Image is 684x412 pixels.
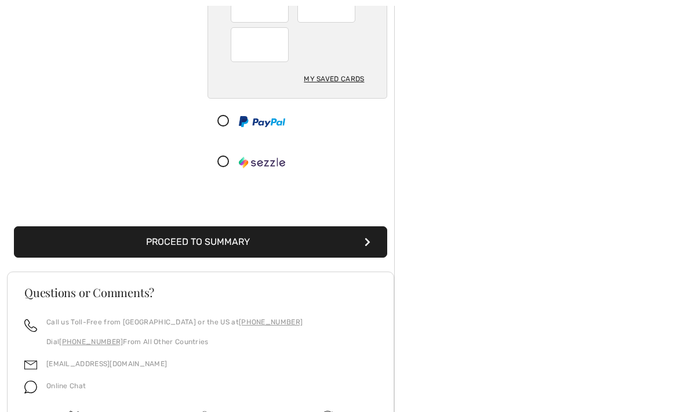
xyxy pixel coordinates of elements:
img: Sezzle [239,157,285,168]
a: [PHONE_NUMBER] [239,318,303,326]
img: call [24,319,37,332]
iframe: Secure Credit Card Frame - CVV [240,31,281,58]
div: My Saved Cards [304,69,364,89]
a: [PHONE_NUMBER] [59,338,123,346]
button: Proceed to Summary [14,226,387,258]
h3: Questions or Comments? [24,287,377,298]
span: Online Chat [46,382,86,390]
img: chat [24,381,37,393]
img: email [24,359,37,371]
p: Call us Toll-Free from [GEOGRAPHIC_DATA] or the US at [46,317,303,327]
a: [EMAIL_ADDRESS][DOMAIN_NAME] [46,360,167,368]
p: Dial From All Other Countries [46,337,303,347]
img: PayPal [239,116,285,127]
